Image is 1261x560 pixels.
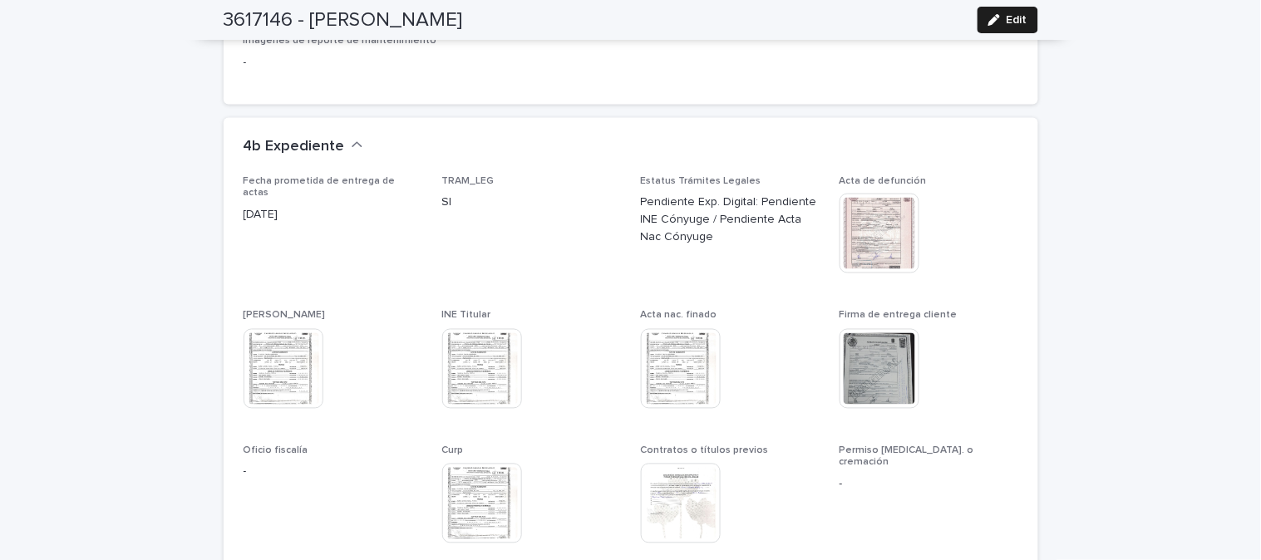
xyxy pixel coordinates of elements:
[840,476,1018,494] p: -
[244,138,363,156] button: 4b Expediente
[244,446,308,456] span: Oficio fiscalía
[244,176,396,198] span: Fecha prometida de entrega de actas
[244,138,345,156] h2: 4b Expediente
[244,464,422,481] p: -
[442,176,495,186] span: TRAM_LEG
[641,446,769,456] span: Contratos o títulos previos
[641,194,820,245] p: Pendiente Exp. Digital: Pendiente INE Cónyuge / Pendiente Acta Nac Cónyuge
[641,311,717,321] span: Acta nac. finado
[244,54,489,71] p: -
[978,7,1038,33] button: Edit
[244,311,326,321] span: [PERSON_NAME]
[244,206,422,224] p: [DATE]
[641,176,761,186] span: Estatus Trámites Legales
[840,446,974,468] span: Permiso [MEDICAL_DATA]. o cremación
[442,446,464,456] span: Curp
[224,8,463,32] h2: 3617146 - [PERSON_NAME]
[442,194,621,211] p: SI
[840,311,958,321] span: Firma de entrega cliente
[244,36,437,46] span: Imágenes de reporte de mantenimiento
[1007,14,1027,26] span: Edit
[442,311,491,321] span: INE Titular
[840,176,927,186] span: Acta de defunción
